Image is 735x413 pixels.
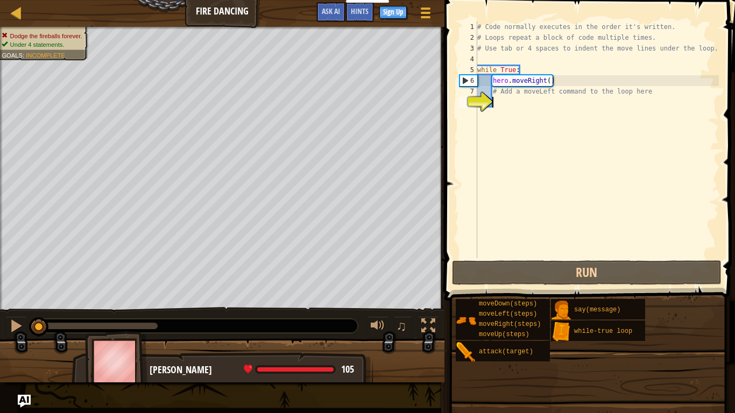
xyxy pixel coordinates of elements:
div: 5 [460,65,477,75]
button: Run [452,260,722,285]
span: 105 [341,362,354,376]
div: 7 [460,86,477,97]
span: Incomplete [26,52,65,59]
img: portrait.png [456,310,476,331]
button: Ask AI [18,395,31,408]
span: : [23,52,26,59]
span: ♫ [396,318,407,334]
span: Dodge the fireballs forever. [10,32,82,39]
span: moveDown(steps) [479,300,537,308]
span: Under 4 statements. [10,41,65,48]
button: Adjust volume [367,316,388,338]
span: while-true loop [574,327,632,335]
li: Under 4 statements. [2,40,82,49]
button: Toggle fullscreen [418,316,439,338]
span: moveLeft(steps) [479,310,537,318]
button: Ctrl + P: Pause [5,316,27,338]
span: Ask AI [322,6,340,16]
img: portrait.png [551,322,571,342]
button: ♫ [394,316,412,338]
span: Goals [2,52,23,59]
span: Hints [351,6,369,16]
button: Show game menu [412,2,439,27]
div: [PERSON_NAME] [150,363,362,377]
div: 3 [460,43,477,54]
span: moveRight(steps) [479,321,541,328]
div: 8 [460,97,477,108]
div: 4 [460,54,477,65]
span: moveUp(steps) [479,331,529,338]
img: thang_avatar_frame.png [85,331,147,391]
div: health: 105 / 105 [244,365,354,374]
div: 6 [460,75,477,86]
button: Sign Up [379,6,407,19]
span: attack(target) [479,348,533,355]
img: portrait.png [551,300,571,321]
button: Ask AI [316,2,345,22]
div: 1 [460,22,477,32]
img: portrait.png [456,342,476,362]
span: say(message) [574,306,620,314]
li: Dodge the fireballs forever. [2,32,82,40]
div: 2 [460,32,477,43]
